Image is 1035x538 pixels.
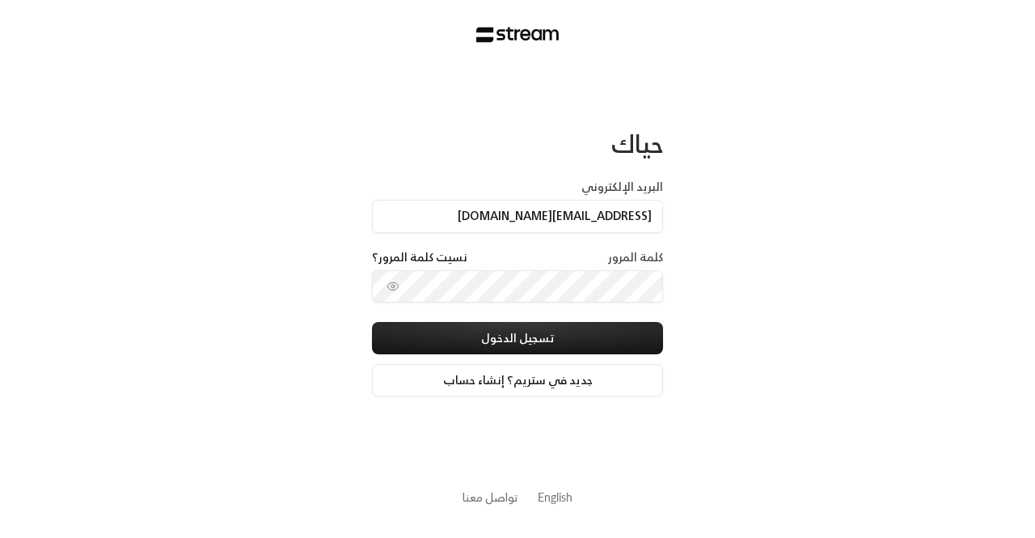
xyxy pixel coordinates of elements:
[380,273,406,299] button: toggle password visibility
[538,482,572,512] a: English
[463,487,518,507] a: تواصل معنا
[372,249,467,265] a: نسيت كلمة المرور؟
[476,27,560,43] img: Stream Logo
[463,489,518,506] button: تواصل معنا
[608,249,663,265] label: كلمة المرور
[372,364,663,396] a: جديد في ستريم؟ إنشاء حساب
[611,122,663,165] span: حياك
[581,179,663,195] label: البريد الإلكتروني
[372,322,663,354] button: تسجيل الدخول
